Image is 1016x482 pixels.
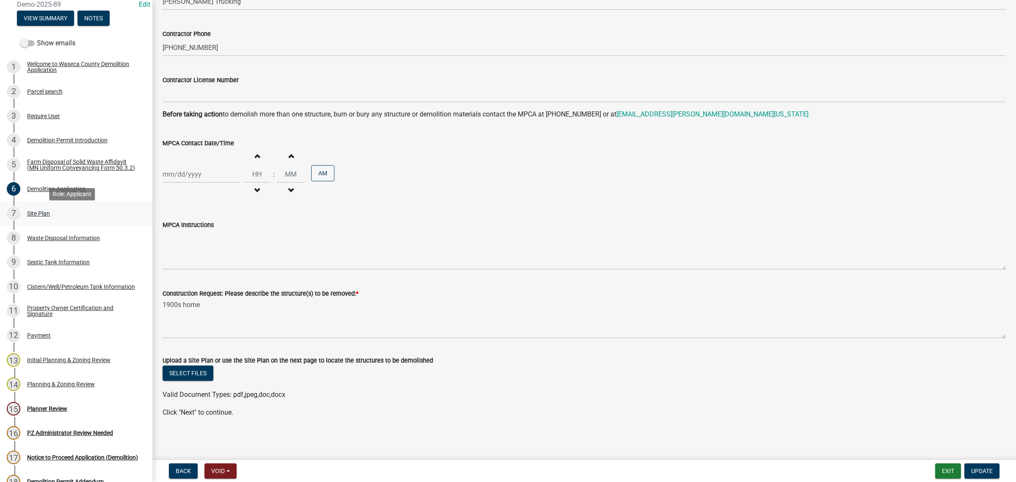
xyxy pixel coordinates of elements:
[163,222,214,228] label: MPCA Instructions
[7,451,20,464] div: 17
[163,31,211,37] label: Contractor Phone
[27,159,139,171] div: Farm Disposal of Solid Waste Affidavit (MN Uniform Conveyancing Form 50.3.2)
[27,454,138,460] div: Notice to Proceed Application (Demolition)
[163,141,234,147] label: MPCA Contact Date/Time
[27,113,60,119] div: Require User
[243,166,271,183] input: Hours
[271,169,277,180] div: :
[7,133,20,147] div: 4
[49,188,95,200] div: Role: Applicant
[7,255,20,269] div: 9
[277,166,304,183] input: Minutes
[169,463,198,479] button: Back
[204,463,237,479] button: Void
[27,259,90,265] div: Septic Tank Information
[27,211,50,216] div: Site Plan
[139,0,150,8] wm-modal-confirm: Edit Application Number
[27,305,139,317] div: Property Owner Certification and Signature
[7,304,20,318] div: 11
[7,280,20,294] div: 10
[163,110,223,118] strong: Before taking action
[7,60,20,74] div: 1
[17,11,74,26] button: View Summary
[7,207,20,220] div: 7
[7,402,20,416] div: 15
[27,332,51,338] div: Payment
[211,468,225,474] span: Void
[311,165,334,181] button: AM
[7,426,20,440] div: 16
[7,158,20,172] div: 5
[27,406,67,412] div: Planner Review
[77,11,110,26] button: Notes
[27,137,108,143] div: Demolition Permit Introduction
[935,463,961,479] button: Exit
[163,291,359,297] label: Construction Request: Please describe the structure(s) to be removed:
[17,0,135,8] span: Demo-2025-89
[27,235,100,241] div: Waste Disposal Information
[7,377,20,391] div: 14
[27,284,135,290] div: Cistern/Well/Petroleum Tank Information
[27,186,86,192] div: Demolition Application
[163,358,433,364] label: Upload a Site Plan or use the Site Plan on the next page to locate the structures to be demolished
[27,89,63,94] div: Parcel search
[27,357,110,363] div: Initial Planning & Zoning Review
[163,391,285,399] span: Valid Document Types: pdf,jpeg,doc,docx
[7,182,20,196] div: 6
[7,85,20,98] div: 2
[77,15,110,22] wm-modal-confirm: Notes
[964,463,999,479] button: Update
[971,468,993,474] span: Update
[7,109,20,123] div: 3
[17,15,74,22] wm-modal-confirm: Summary
[163,166,240,183] input: mm/dd/yyyy
[176,468,191,474] span: Back
[7,353,20,367] div: 13
[20,38,75,48] label: Show emails
[27,61,139,73] div: Welcome to Waseca County Demolition Application
[616,110,809,118] a: [EMAIL_ADDRESS][PERSON_NAME][DOMAIN_NAME][US_STATE]
[27,430,113,436] div: PZ Administrator Review Needed
[163,109,1006,119] p: to demolish more than one structure, burn or bury any structure or demolition materials contact t...
[163,366,213,381] button: Select files
[7,329,20,342] div: 12
[163,407,1006,418] p: Click "Next" to continue.
[27,381,95,387] div: Planning & Zoning Review
[7,231,20,245] div: 8
[163,78,239,83] label: Contractor License Number
[139,0,150,8] a: Edit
